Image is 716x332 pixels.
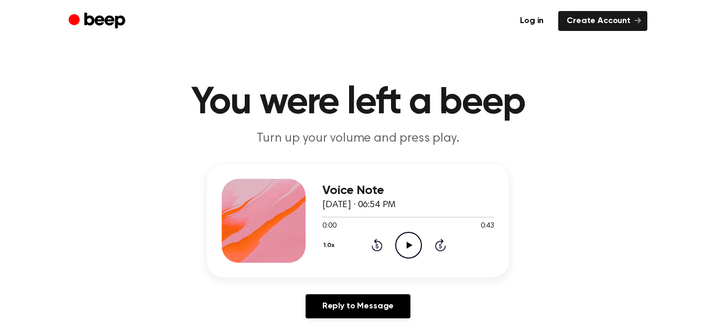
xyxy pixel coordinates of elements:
h1: You were left a beep [90,84,626,122]
p: Turn up your volume and press play. [157,130,559,147]
span: 0:43 [481,221,494,232]
span: [DATE] · 06:54 PM [322,200,396,210]
button: 1.0x [322,237,339,254]
a: Reply to Message [306,294,410,318]
h3: Voice Note [322,184,494,198]
a: Log in [512,11,552,31]
a: Beep [69,11,128,31]
span: 0:00 [322,221,336,232]
a: Create Account [558,11,647,31]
